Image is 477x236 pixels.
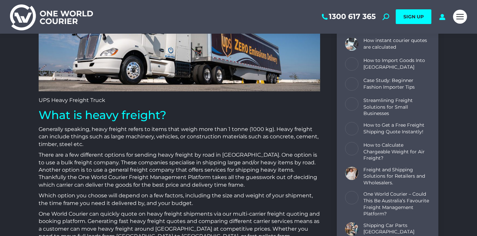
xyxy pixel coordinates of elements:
[363,97,430,117] a: Streamlining Freight Solutions for Small Businesses
[363,191,430,217] a: One World Courier – Could This Be Australia’s Favourite Freight Management Platform?
[39,192,320,207] p: Which option you choose will depend on a few factors, including the size and weight of your shipm...
[39,97,320,104] p: UPS Heavy Freight Truck
[363,222,430,235] a: Shipping Car Parts [GEOGRAPHIC_DATA]
[39,151,320,189] p: There are a few different options for sending heavy freight by road in [GEOGRAPHIC_DATA]. One opt...
[363,77,430,90] a: Case Study: Beginner Fashion Importer Tips
[363,37,430,50] a: How instant courier quotes are calculated
[345,191,358,204] a: Post image
[345,122,358,135] a: Post image
[320,12,376,21] a: 1300 617 365
[363,167,430,186] a: Freight and Shipping Solutions for Retailers and Wholesalers.
[10,3,93,30] img: One World Courier
[363,122,430,135] a: How to Get a Free Freight Shipping Quote Instantly!
[363,57,430,70] a: How to Import Goods Into [GEOGRAPHIC_DATA]
[396,9,431,24] a: SIGN UP
[453,10,467,24] a: Mobile menu icon
[345,77,358,91] a: Post image
[403,14,424,20] span: SIGN UP
[345,167,358,180] a: Post image
[39,108,320,122] h1: What is heavy freight?
[345,57,358,71] a: Post image
[39,126,320,148] p: Generally speaking, heavy freight refers to items that weigh more than 1 tonne (1000 kg). Heavy f...
[345,142,358,155] a: Post image
[345,97,358,111] a: Post image
[345,222,358,236] a: Post image
[363,142,430,162] a: How to Calculate Chargeable Weight for Air Freight?
[345,37,358,51] a: Post image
